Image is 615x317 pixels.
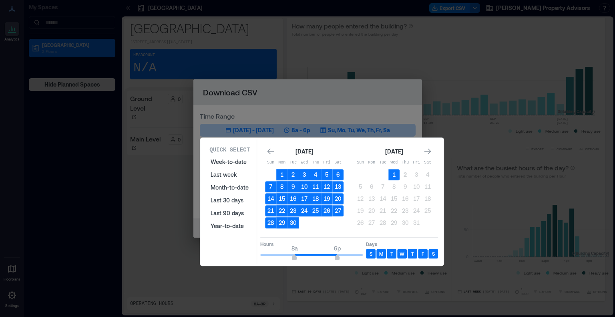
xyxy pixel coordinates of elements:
button: 25 [422,205,433,216]
button: 18 [422,193,433,204]
button: 3 [411,169,422,180]
button: 24 [411,205,422,216]
p: Mon [276,160,287,166]
button: 6 [366,181,377,192]
button: 27 [332,205,344,216]
p: T [390,250,393,257]
p: Hours [260,241,363,247]
th: Tuesday [287,157,299,168]
button: 11 [422,181,433,192]
th: Thursday [310,157,321,168]
button: 23 [287,205,299,216]
button: 17 [411,193,422,204]
span: 8a [291,245,298,252]
p: M [379,250,383,257]
p: Thu [310,160,321,166]
button: 13 [366,193,377,204]
button: 3 [299,169,310,180]
button: 29 [388,217,400,228]
button: Go to next month [422,146,433,157]
div: [DATE] [293,147,316,156]
button: 21 [265,205,276,216]
p: Days [366,241,438,247]
button: 29 [276,217,287,228]
th: Friday [321,157,332,168]
button: 10 [411,181,422,192]
th: Saturday [422,157,433,168]
button: 28 [265,217,276,228]
button: 31 [411,217,422,228]
p: W [400,250,404,257]
button: 22 [276,205,287,216]
th: Sunday [355,157,366,168]
button: 9 [400,181,411,192]
th: Sunday [265,157,276,168]
div: [DATE] [383,147,405,156]
button: Go to previous month [265,146,276,157]
button: 12 [321,181,332,192]
p: Thu [400,160,411,166]
p: Fri [411,160,422,166]
button: 27 [366,217,377,228]
button: Month-to-date [206,181,253,194]
button: 28 [377,217,388,228]
button: 5 [355,181,366,192]
th: Monday [276,157,287,168]
button: 25 [310,205,321,216]
button: 8 [276,181,287,192]
p: Fri [321,160,332,166]
button: 24 [299,205,310,216]
th: Wednesday [388,157,400,168]
p: F [422,250,424,257]
button: 10 [299,181,310,192]
button: 26 [355,217,366,228]
th: Friday [411,157,422,168]
p: Wed [299,160,310,166]
button: 2 [287,169,299,180]
button: 12 [355,193,366,204]
button: 30 [287,217,299,228]
button: 14 [265,193,276,204]
button: Last 90 days [206,207,253,220]
button: 23 [400,205,411,216]
th: Saturday [332,157,344,168]
button: Year-to-date [206,220,253,232]
button: Last week [206,168,253,181]
p: Tue [287,160,299,166]
button: Week-to-date [206,155,253,168]
button: 7 [265,181,276,192]
button: 7 [377,181,388,192]
button: 15 [388,193,400,204]
p: T [411,250,414,257]
button: 19 [321,193,332,204]
button: 19 [355,205,366,216]
button: 2 [400,169,411,180]
button: 16 [400,193,411,204]
p: S [432,250,435,257]
button: 20 [366,205,377,216]
button: 26 [321,205,332,216]
th: Monday [366,157,377,168]
button: 6 [332,169,344,180]
button: 1 [388,169,400,180]
p: Quick Select [209,146,250,154]
button: 9 [287,181,299,192]
button: 11 [310,181,321,192]
button: 1 [276,169,287,180]
p: Sat [422,160,433,166]
button: 21 [377,205,388,216]
p: S [370,250,372,257]
button: 15 [276,193,287,204]
p: Wed [388,160,400,166]
button: 18 [310,193,321,204]
p: Sun [355,160,366,166]
button: Last 30 days [206,194,253,207]
th: Wednesday [299,157,310,168]
button: 13 [332,181,344,192]
button: 14 [377,193,388,204]
button: 20 [332,193,344,204]
button: 4 [310,169,321,180]
p: Mon [366,160,377,166]
p: Tue [377,160,388,166]
button: 4 [422,169,433,180]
